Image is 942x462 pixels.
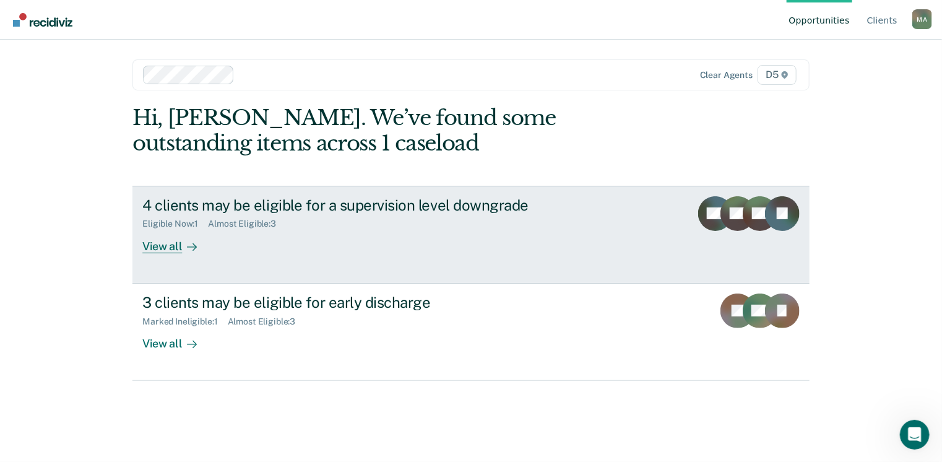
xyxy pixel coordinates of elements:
[142,229,212,253] div: View all
[228,316,306,327] div: Almost Eligible : 3
[208,219,286,229] div: Almost Eligible : 3
[142,196,577,214] div: 4 clients may be eligible for a supervision level downgrade
[132,105,674,156] div: Hi, [PERSON_NAME]. We’ve found some outstanding items across 1 caseload
[132,186,810,284] a: 4 clients may be eligible for a supervision level downgradeEligible Now:1Almost Eligible:3View all
[912,9,932,29] button: Profile dropdown button
[142,219,208,229] div: Eligible Now : 1
[758,65,797,85] span: D5
[912,9,932,29] div: M A
[142,294,577,312] div: 3 clients may be eligible for early discharge
[142,326,212,351] div: View all
[13,13,72,27] img: Recidiviz
[132,284,810,381] a: 3 clients may be eligible for early dischargeMarked Ineligible:1Almost Eligible:3View all
[700,70,753,81] div: Clear agents
[900,420,930,450] iframe: Intercom live chat
[142,316,227,327] div: Marked Ineligible : 1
